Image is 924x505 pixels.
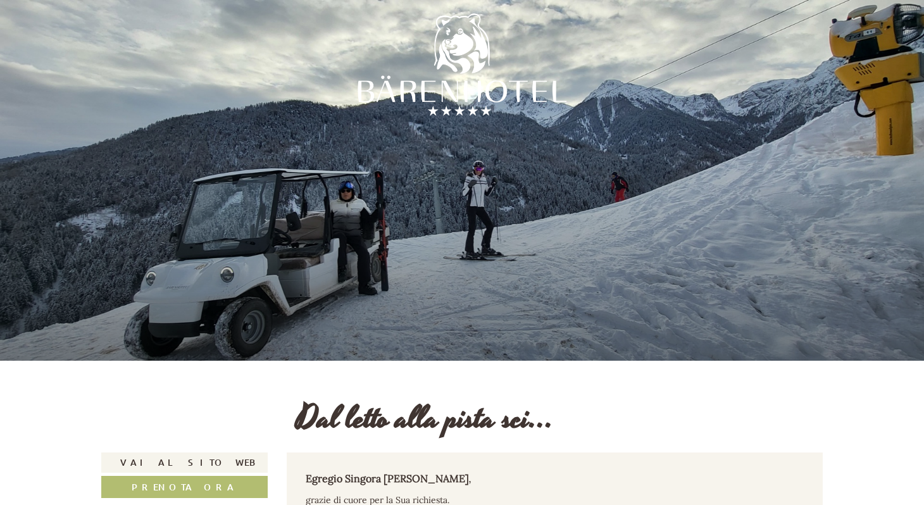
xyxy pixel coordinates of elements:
a: Vai al sito web [101,452,268,473]
em: , [469,473,471,485]
a: Prenota ora [101,476,268,498]
strong: Egregio Singora [PERSON_NAME] [306,472,471,485]
h1: Dal letto alla pista sci... [296,402,554,437]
